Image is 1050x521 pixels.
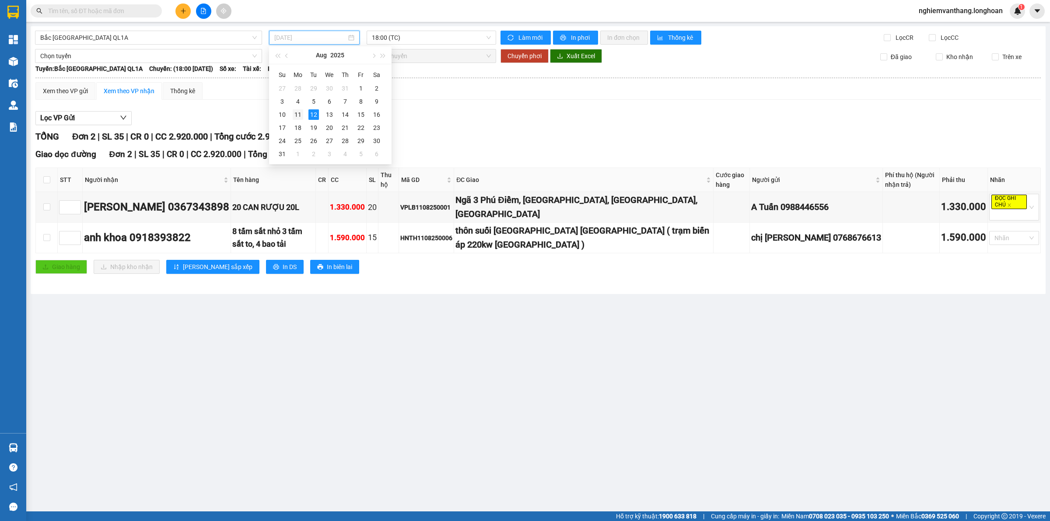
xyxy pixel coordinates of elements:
[560,35,567,42] span: printer
[40,49,257,63] span: Chọn tuyến
[340,83,350,94] div: 31
[322,68,337,82] th: We
[752,175,874,185] span: Người gửi
[186,149,189,159] span: |
[966,511,967,521] span: |
[71,238,80,245] span: Decrease Value
[937,33,960,42] span: Lọc CC
[401,175,445,185] span: Mã GD
[310,260,359,274] button: printerIn biên lai
[126,131,128,142] span: |
[274,68,290,82] th: Su
[130,131,149,142] span: CR 0
[500,31,551,45] button: syncLàm mới
[274,95,290,108] td: 2025-08-03
[550,49,602,63] button: downloadXuất Excel
[371,83,382,94] div: 2
[58,168,83,192] th: STT
[274,33,346,42] input: 12/08/2025
[35,149,96,159] span: Giao dọc đường
[104,86,154,96] div: Xem theo VP nhận
[322,121,337,134] td: 2025-08-20
[369,134,385,147] td: 2025-08-30
[711,511,779,521] span: Cung cấp máy in - giấy in:
[1014,7,1022,15] img: icon-new-feature
[290,82,306,95] td: 2025-07-28
[9,35,18,44] img: dashboard-icon
[71,207,80,214] span: Decrease Value
[40,112,75,123] span: Lọc VP Gửi
[35,131,59,142] span: TỔNG
[9,57,18,66] img: warehouse-icon
[293,122,303,133] div: 18
[162,149,164,159] span: |
[353,68,369,82] th: Fr
[173,264,179,271] span: sort-ascending
[356,109,366,120] div: 15
[668,33,694,42] span: Thống kê
[353,134,369,147] td: 2025-08-29
[220,8,227,14] span: aim
[214,131,297,142] span: Tổng cước 2.920.000
[324,109,335,120] div: 13
[277,96,287,107] div: 3
[356,136,366,146] div: 29
[183,262,252,272] span: [PERSON_NAME] sắp xếp
[616,511,696,521] span: Hỗ trợ kỹ thuật:
[500,49,549,63] button: Chuyển phơi
[356,122,366,133] div: 22
[322,95,337,108] td: 2025-08-06
[751,231,881,245] div: chị [PERSON_NAME] 0768676613
[308,149,319,159] div: 2
[317,264,323,271] span: printer
[507,35,515,42] span: sync
[274,134,290,147] td: 2025-08-24
[268,64,290,73] span: Loại xe:
[367,168,378,192] th: SL
[353,82,369,95] td: 2025-08-01
[1029,3,1045,19] button: caret-down
[378,168,399,192] th: Thu hộ
[9,503,17,511] span: message
[290,68,306,82] th: Mo
[71,201,80,207] span: Increase Value
[277,122,287,133] div: 17
[400,203,452,212] div: VPLB1108250001
[371,96,382,107] div: 9
[571,33,591,42] span: In phơi
[290,95,306,108] td: 2025-08-04
[368,201,377,213] div: 20
[340,122,350,133] div: 21
[340,96,350,107] div: 7
[73,232,79,238] span: up
[518,33,544,42] span: Làm mới
[455,224,712,252] div: thôn suối [GEOGRAPHIC_DATA] [GEOGRAPHIC_DATA] ( trạm biến áp 220kw [GEOGRAPHIC_DATA] )
[353,95,369,108] td: 2025-08-08
[306,95,322,108] td: 2025-08-05
[650,31,701,45] button: bar-chartThống kê
[293,83,303,94] div: 28
[337,68,353,82] th: Th
[308,83,319,94] div: 29
[324,149,335,159] div: 3
[180,8,186,14] span: plus
[399,223,454,253] td: HNTH1108250006
[337,147,353,161] td: 2025-09-04
[990,175,1038,185] div: Nhãn
[273,264,279,271] span: printer
[84,199,229,216] div: [PERSON_NAME] 0367343898
[369,68,385,82] th: Sa
[751,200,881,214] div: A Tuấn 0988446556
[35,260,87,274] button: uploadGiao hàng
[290,121,306,134] td: 2025-08-18
[306,134,322,147] td: 2025-08-26
[322,108,337,121] td: 2025-08-13
[1018,4,1025,10] sup: 1
[891,514,894,518] span: ⚪️
[175,3,191,19] button: plus
[557,53,563,60] span: download
[941,199,986,215] div: 1.330.000
[277,136,287,146] div: 24
[9,463,17,472] span: question-circle
[155,131,208,142] span: CC 2.920.000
